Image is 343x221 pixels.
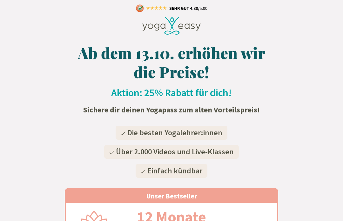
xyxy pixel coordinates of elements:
h1: Ab dem 13.10. erhöhen wir die Preise! [65,43,278,81]
span: Über 2.000 Videos und Live-Klassen [116,147,234,157]
strong: Sichere dir deinen Yogapass zum alten Vorteilspreis! [83,105,260,115]
span: Einfach kündbar [147,166,202,176]
span: Unser Bestseller [146,191,197,200]
span: Die besten Yogalehrer:innen [127,128,222,137]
